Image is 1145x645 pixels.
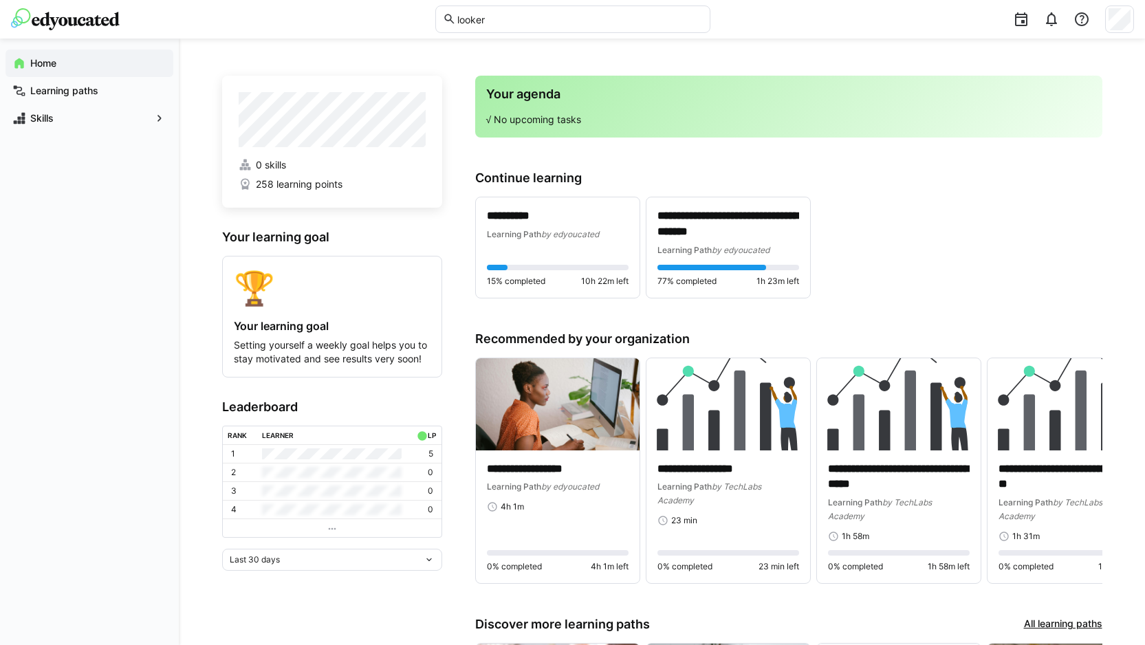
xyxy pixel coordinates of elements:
[487,561,542,572] span: 0% completed
[671,515,697,526] span: 23 min
[428,485,433,496] p: 0
[486,87,1091,102] h3: Your agenda
[646,358,810,450] img: image
[487,276,545,287] span: 15% completed
[712,245,770,255] span: by edyoucated
[456,13,702,25] input: Search skills and learning paths…
[476,358,640,450] img: image
[256,158,286,172] span: 0 skills
[541,481,599,492] span: by edyoucated
[234,319,430,333] h4: Your learning goal
[231,467,236,478] p: 2
[759,561,799,572] span: 23 min left
[756,276,799,287] span: 1h 23m left
[222,230,442,245] h3: Your learning goal
[231,485,237,496] p: 3
[230,554,280,565] span: Last 30 days
[256,177,342,191] span: 258 learning points
[581,276,629,287] span: 10h 22m left
[657,245,712,255] span: Learning Path
[591,561,629,572] span: 4h 1m left
[501,501,524,512] span: 4h 1m
[657,276,717,287] span: 77% completed
[231,448,235,459] p: 1
[828,561,883,572] span: 0% completed
[262,431,294,439] div: Learner
[828,497,882,507] span: Learning Path
[657,481,712,492] span: Learning Path
[222,400,442,415] h3: Leaderboard
[231,504,237,515] p: 4
[475,617,650,632] h3: Discover more learning paths
[928,561,970,572] span: 1h 58m left
[541,229,599,239] span: by edyoucated
[428,431,436,439] div: LP
[487,481,541,492] span: Learning Path
[657,481,761,505] span: by TechLabs Academy
[475,331,1102,347] h3: Recommended by your organization
[234,338,430,366] p: Setting yourself a weekly goal helps you to stay motivated and see results very soon!
[828,497,932,521] span: by TechLabs Academy
[817,358,981,450] img: image
[1012,531,1040,542] span: 1h 31m
[228,431,247,439] div: Rank
[428,448,433,459] p: 5
[1024,617,1102,632] a: All learning paths
[234,267,430,308] div: 🏆
[1098,561,1140,572] span: 1h 31m left
[487,229,541,239] span: Learning Path
[428,467,433,478] p: 0
[486,113,1091,127] p: √ No upcoming tasks
[239,158,426,172] a: 0 skills
[475,171,1102,186] h3: Continue learning
[999,561,1054,572] span: 0% completed
[842,531,869,542] span: 1h 58m
[999,497,1053,507] span: Learning Path
[657,561,712,572] span: 0% completed
[428,504,433,515] p: 0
